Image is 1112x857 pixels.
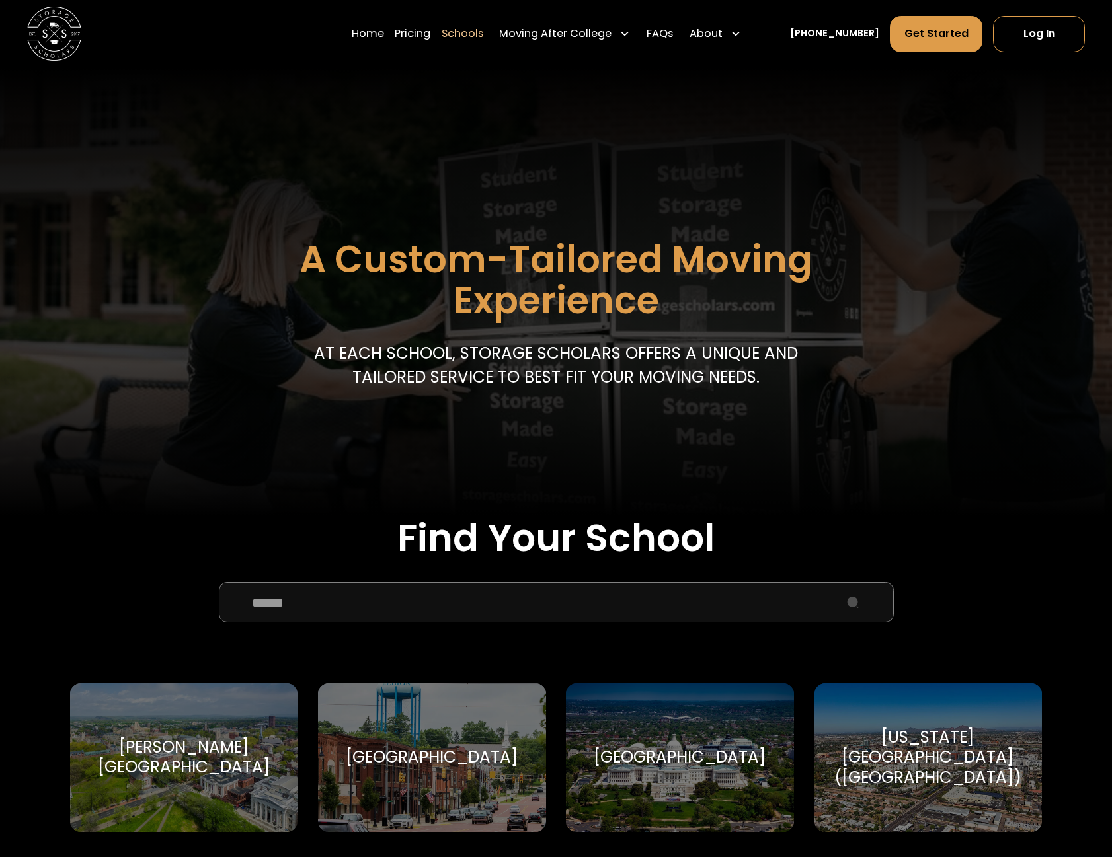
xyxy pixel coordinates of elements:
div: [GEOGRAPHIC_DATA] [594,747,766,768]
div: About [690,26,723,42]
a: FAQs [647,15,673,52]
a: Pricing [395,15,430,52]
a: Schools [442,15,483,52]
div: About [684,15,747,52]
p: At each school, storage scholars offers a unique and tailored service to best fit your Moving needs. [310,342,803,391]
a: [PHONE_NUMBER] [790,26,879,40]
h2: Find Your School [70,515,1042,561]
a: Go to selected school [70,683,298,832]
a: Go to selected school [814,683,1043,832]
div: [PERSON_NAME][GEOGRAPHIC_DATA] [86,737,282,778]
div: [US_STATE][GEOGRAPHIC_DATA] ([GEOGRAPHIC_DATA]) [830,727,1026,788]
div: Moving After College [499,26,612,42]
a: Go to selected school [566,683,794,832]
h1: A Custom-Tailored Moving Experience [232,239,880,321]
a: Log In [993,16,1085,52]
a: Get Started [890,16,982,52]
a: Home [352,15,384,52]
div: [GEOGRAPHIC_DATA] [346,747,518,768]
div: Moving After College [494,15,636,52]
img: Storage Scholars main logo [27,7,81,61]
a: Go to selected school [318,683,546,832]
